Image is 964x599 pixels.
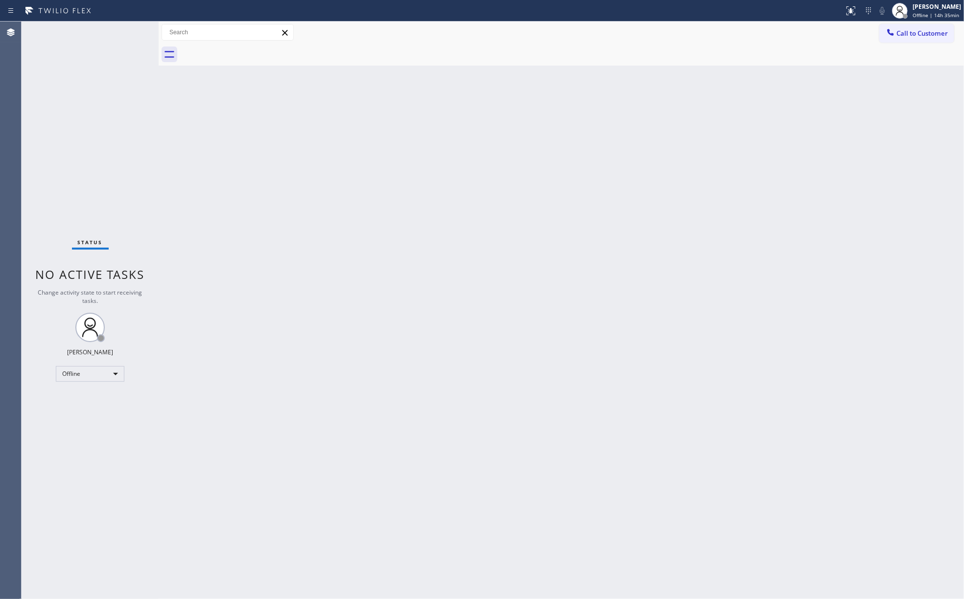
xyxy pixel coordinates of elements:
[879,24,954,43] button: Call to Customer
[36,266,145,282] span: No active tasks
[162,24,293,40] input: Search
[913,12,959,19] span: Offline | 14h 35min
[913,2,961,11] div: [PERSON_NAME]
[56,366,124,382] div: Offline
[875,4,889,18] button: Mute
[67,348,113,356] div: [PERSON_NAME]
[896,29,948,38] span: Call to Customer
[38,288,142,305] span: Change activity state to start receiving tasks.
[78,239,103,246] span: Status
